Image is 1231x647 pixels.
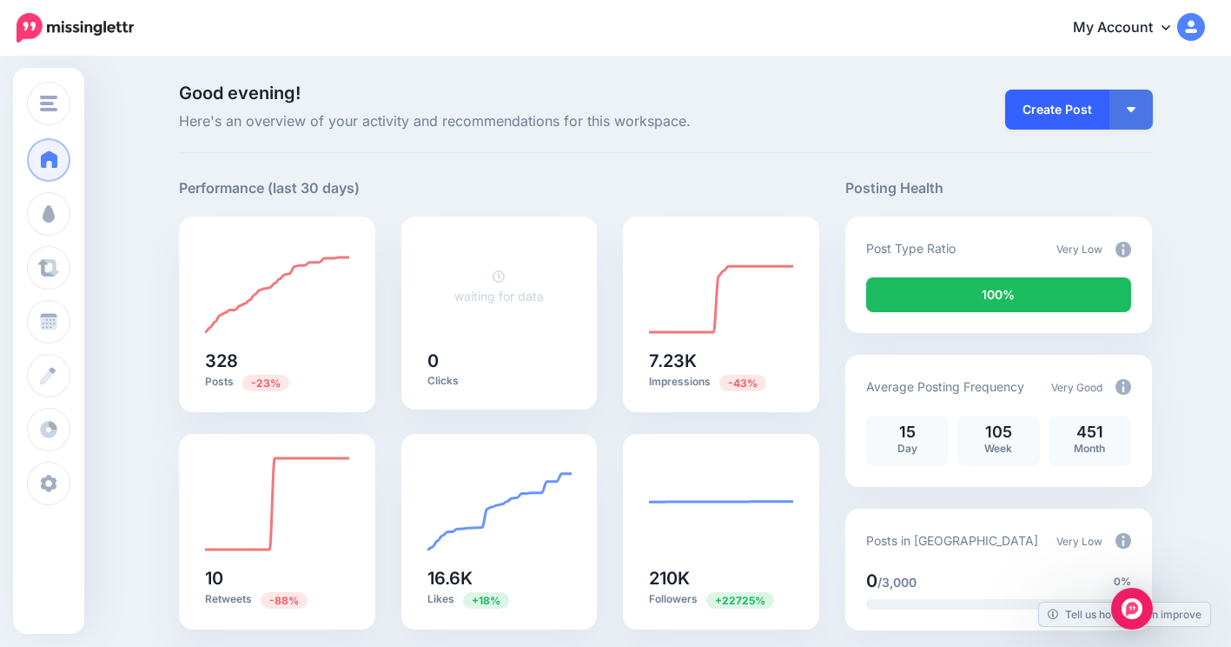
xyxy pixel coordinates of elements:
img: info-circle-grey.png [1115,379,1131,395]
img: info-circle-grey.png [1115,533,1131,549]
span: 0% [1114,573,1131,590]
h5: 10 [205,570,349,587]
img: Missinglettr [17,13,134,43]
p: Likes [427,591,572,608]
span: 0 [866,570,877,591]
p: Posts [205,374,349,390]
span: /3,000 [877,575,917,590]
div: Open Intercom Messenger [1111,588,1153,630]
a: Tell us how we can improve [1039,603,1210,626]
h5: 328 [205,352,349,370]
span: Week [984,442,1012,455]
a: waiting for data [454,269,544,303]
p: 105 [966,424,1031,440]
img: arrow-down-white.png [1127,107,1135,112]
span: Very Low [1056,535,1102,548]
a: My Account [1056,7,1205,50]
p: Followers [649,591,793,608]
div: 100% of your posts in the last 30 days were manually created (i.e. were not from Drip Campaigns o... [866,277,1131,312]
span: Previous period: 921 [706,592,774,609]
p: Clicks [427,374,572,388]
span: Good evening! [179,83,301,103]
span: Day [897,442,917,455]
span: Previous period: 12.8K [719,375,766,391]
p: Impressions [649,374,793,390]
p: Average Posting Frequency [866,377,1024,397]
span: Previous period: 427 [242,375,289,391]
span: Previous period: 81 [261,592,308,609]
span: Here's an overview of your activity and recommendations for this workspace. [179,110,819,133]
h5: 7.23K [649,352,793,370]
a: Create Post [1005,90,1109,130]
p: Retweets [205,591,349,608]
h5: 0 [427,352,572,370]
img: menu.png [40,96,57,111]
span: Month [1074,442,1105,455]
span: Previous period: 14.1K [463,592,509,609]
h5: Posting Health [845,177,1152,199]
span: Very Low [1056,243,1102,256]
h5: 16.6K [427,570,572,587]
p: Post Type Ratio [866,238,956,258]
h5: 210K [649,570,793,587]
span: Very Good [1051,381,1102,394]
p: 15 [875,424,940,440]
p: Posts in [GEOGRAPHIC_DATA] [866,530,1038,550]
h5: Performance (last 30 days) [179,177,360,199]
img: info-circle-grey.png [1115,242,1131,257]
p: 451 [1057,424,1122,440]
